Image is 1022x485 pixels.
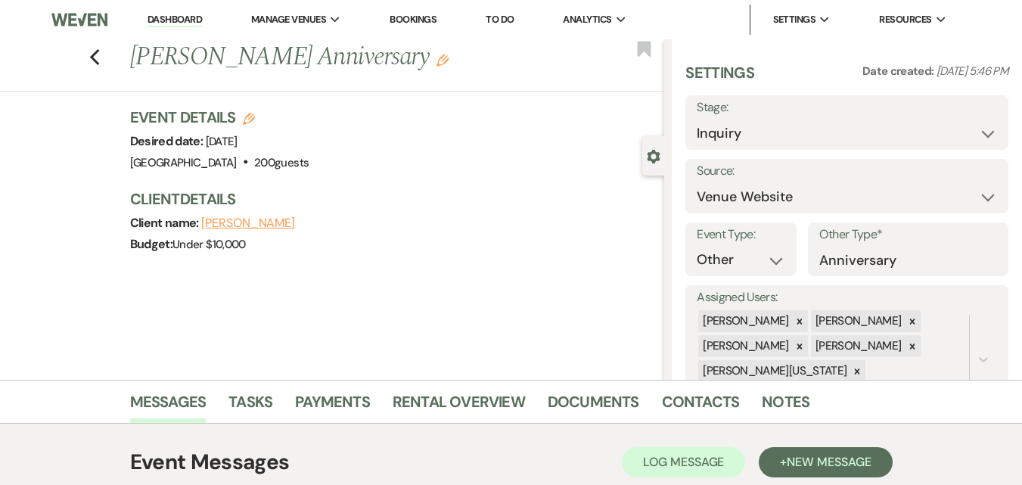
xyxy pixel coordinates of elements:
a: Documents [548,390,639,423]
label: Assigned Users: [697,287,997,309]
span: Desired date: [130,133,206,149]
button: Edit [436,53,449,67]
button: Log Message [622,447,745,477]
span: Settings [773,12,816,27]
a: To Do [486,13,514,26]
span: [DATE] [206,134,238,149]
span: Resources [879,12,931,27]
label: Stage: [697,97,997,119]
span: 200 guests [254,155,309,170]
a: Contacts [662,390,740,423]
button: Close lead details [647,148,660,163]
a: Messages [130,390,207,423]
span: New Message [787,454,871,470]
label: Event Type: [697,224,785,246]
div: [PERSON_NAME] [698,310,791,332]
button: +New Message [759,447,892,477]
a: Rental Overview [393,390,525,423]
div: [PERSON_NAME][US_STATE] [698,360,849,382]
span: Manage Venues [251,12,326,27]
div: [PERSON_NAME] [811,335,904,357]
div: [PERSON_NAME] [698,335,791,357]
span: Log Message [643,454,724,470]
a: Dashboard [148,13,202,27]
span: [GEOGRAPHIC_DATA] [130,155,237,170]
button: [PERSON_NAME] [201,217,295,229]
h1: [PERSON_NAME] Anniversary [130,39,551,76]
a: Bookings [390,13,436,26]
a: Payments [295,390,370,423]
h3: Client Details [130,188,650,210]
span: Date created: [862,64,937,79]
span: Budget: [130,236,173,252]
label: Source: [697,160,997,182]
img: Weven Logo [51,4,108,36]
a: Tasks [228,390,272,423]
span: Client name: [130,215,202,231]
a: Notes [762,390,809,423]
span: Analytics [563,12,611,27]
span: [DATE] 5:46 PM [937,64,1008,79]
h3: Settings [685,62,754,95]
label: Other Type* [819,224,997,246]
span: Under $10,000 [172,237,246,252]
h3: Event Details [130,107,309,128]
h1: Event Messages [130,446,290,478]
div: [PERSON_NAME] [811,310,904,332]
